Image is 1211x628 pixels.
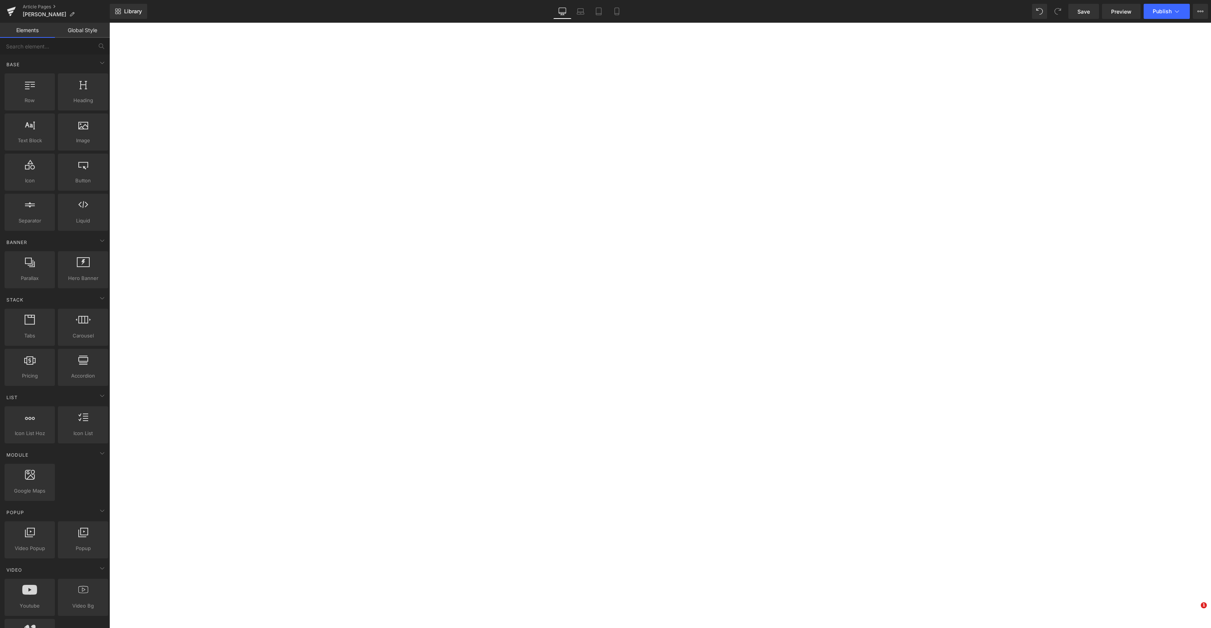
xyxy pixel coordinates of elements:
[60,372,106,380] span: Accordion
[6,451,29,459] span: Module
[23,11,66,17] span: [PERSON_NAME]
[608,4,626,19] a: Mobile
[6,239,28,246] span: Banner
[1144,4,1190,19] button: Publish
[7,137,53,145] span: Text Block
[6,509,25,516] span: Popup
[110,4,147,19] a: New Library
[1201,602,1207,608] span: 1
[553,4,571,19] a: Desktop
[590,4,608,19] a: Tablet
[7,177,53,185] span: Icon
[6,394,19,401] span: List
[7,372,53,380] span: Pricing
[7,274,53,282] span: Parallax
[60,217,106,225] span: Liquid
[6,566,23,574] span: Video
[1185,602,1203,620] iframe: Intercom live chat
[6,296,24,303] span: Stack
[7,487,53,495] span: Google Maps
[60,544,106,552] span: Popup
[7,217,53,225] span: Separator
[60,602,106,610] span: Video Bg
[1193,4,1208,19] button: More
[1032,4,1047,19] button: Undo
[60,274,106,282] span: Hero Banner
[23,4,110,10] a: Article Pages
[1077,8,1090,16] span: Save
[6,61,20,68] span: Base
[571,4,590,19] a: Laptop
[1153,8,1172,14] span: Publish
[7,332,53,340] span: Tabs
[55,23,110,38] a: Global Style
[60,96,106,104] span: Heading
[60,429,106,437] span: Icon List
[7,602,53,610] span: Youtube
[124,8,142,15] span: Library
[1102,4,1141,19] a: Preview
[7,544,53,552] span: Video Popup
[1050,4,1065,19] button: Redo
[60,332,106,340] span: Carousel
[7,96,53,104] span: Row
[60,177,106,185] span: Button
[7,429,53,437] span: Icon List Hoz
[1111,8,1132,16] span: Preview
[60,137,106,145] span: Image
